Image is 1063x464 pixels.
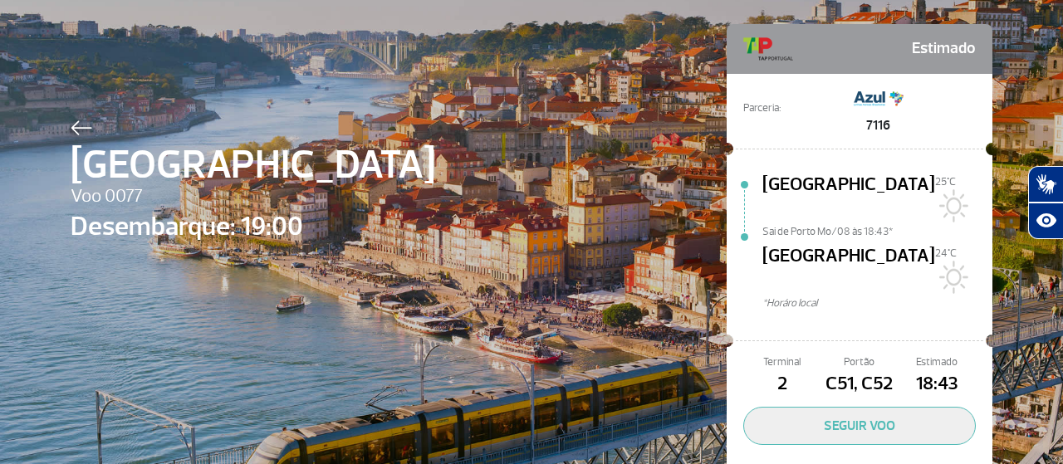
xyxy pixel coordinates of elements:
span: Desembarque: 19:00 [71,207,435,247]
span: Parceria: [743,100,781,116]
span: Sai de Porto Mo/08 às 18:43* [762,224,992,236]
button: SEGUIR VOO [743,407,976,445]
div: Plugin de acessibilidade da Hand Talk. [1028,166,1063,239]
span: [GEOGRAPHIC_DATA] [71,135,435,195]
span: 2 [743,370,821,398]
span: [GEOGRAPHIC_DATA] [762,171,935,224]
span: 18:43 [899,370,976,398]
span: Voo 0077 [71,183,435,211]
span: 7116 [854,115,904,135]
span: Estimado [912,32,976,66]
span: 24°C [935,247,957,260]
span: C51, C52 [821,370,898,398]
span: 25°C [935,175,956,188]
button: Abrir recursos assistivos. [1028,203,1063,239]
img: Sol [935,189,968,222]
button: Abrir tradutor de língua de sinais. [1028,166,1063,203]
span: Estimado [899,354,976,370]
span: *Horáro local [762,295,992,311]
span: [GEOGRAPHIC_DATA] [762,242,935,295]
img: Sol [935,261,968,294]
span: Portão [821,354,898,370]
span: Terminal [743,354,821,370]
